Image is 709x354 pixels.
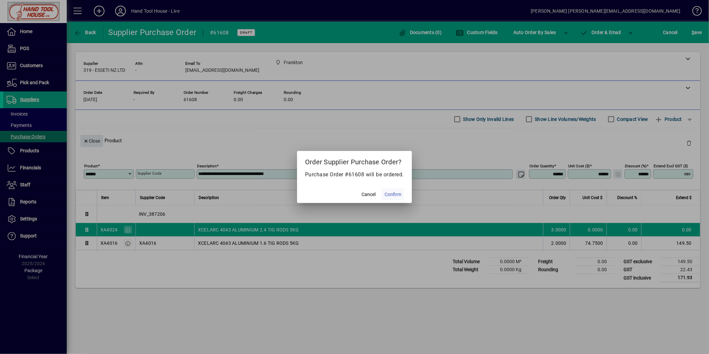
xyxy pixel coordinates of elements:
p: Purchase Order #61608 will be ordered. [305,171,404,179]
h2: Order Supplier Purchase Order? [297,151,412,170]
button: Cancel [358,188,379,200]
span: Confirm [385,191,401,198]
span: Cancel [362,191,376,198]
button: Confirm [382,188,404,200]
